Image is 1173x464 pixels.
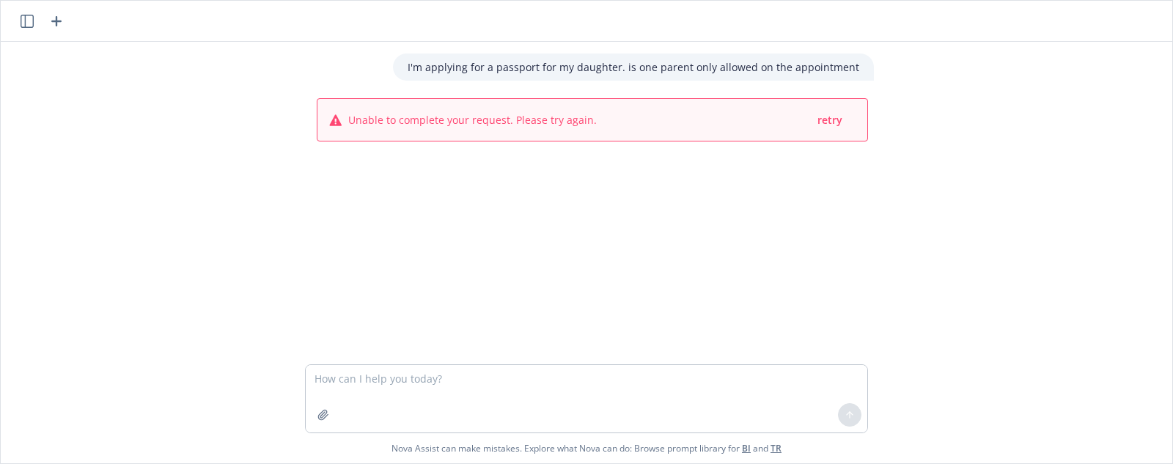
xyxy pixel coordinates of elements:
[391,433,782,463] span: Nova Assist can make mistakes. Explore what Nova can do: Browse prompt library for and
[408,59,859,75] p: I'm applying for a passport for my daughter. is one parent only allowed on the appointment
[817,113,842,127] span: retry
[348,112,597,128] span: Unable to complete your request. Please try again.
[742,442,751,454] a: BI
[771,442,782,454] a: TR
[816,111,844,129] button: retry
